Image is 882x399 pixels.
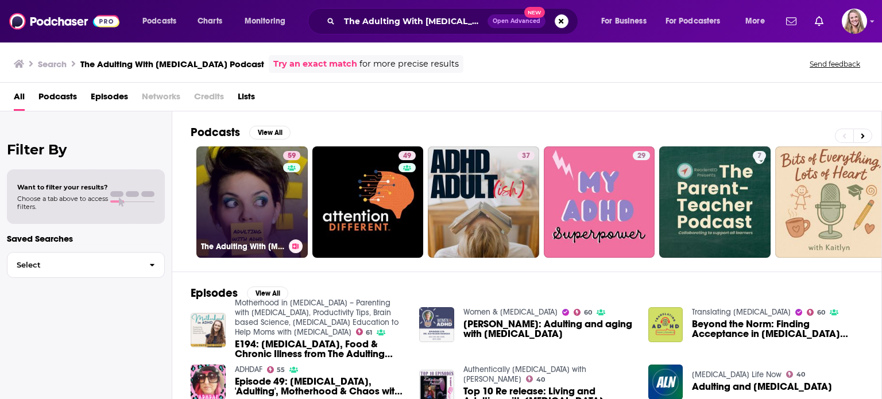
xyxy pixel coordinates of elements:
[14,87,25,111] a: All
[403,150,411,162] span: 49
[91,87,128,111] a: Episodes
[666,13,721,29] span: For Podcasters
[339,12,488,30] input: Search podcasts, credits, & more...
[356,328,373,335] a: 61
[782,11,801,31] a: Show notifications dropdown
[659,146,771,258] a: 7
[80,59,264,69] h3: The Adulting With [MEDICAL_DATA] Podcast
[463,307,558,317] a: Women & ADHD
[201,242,284,251] h3: The Adulting With [MEDICAL_DATA] Podcast
[7,261,140,269] span: Select
[648,307,683,342] img: Beyond the Norm: Finding Acceptance in ADHD Adulting
[235,377,406,396] span: Episode 49: [MEDICAL_DATA], 'Adulting', Motherhood & Chaos with [PERSON_NAME]
[488,14,546,28] button: Open AdvancedNew
[658,12,737,30] button: open menu
[194,87,224,111] span: Credits
[692,319,863,339] span: Beyond the Norm: Finding Acceptance in [MEDICAL_DATA] Adulting
[574,309,592,316] a: 60
[786,371,805,378] a: 40
[692,307,791,317] a: Translating ADHD
[190,12,229,30] a: Charts
[428,146,539,258] a: 37
[7,252,165,278] button: Select
[191,286,238,300] h2: Episodes
[235,377,406,396] a: Episode 49: ADHD, 'Adulting', Motherhood & Chaos with Stacey Heale
[526,375,545,382] a: 40
[757,150,761,162] span: 7
[524,7,545,18] span: New
[601,13,647,29] span: For Business
[235,339,406,359] span: E194: [MEDICAL_DATA], Food & Chronic Illness from The Adulting With [MEDICAL_DATA] Podcast with G...
[191,125,291,140] a: PodcastsView All
[753,151,766,160] a: 7
[366,330,372,335] span: 61
[191,313,226,348] img: E194: ADHD, Food & Chronic Illness from The Adulting With ADHD Podcast with Guest Host Sarah Synd...
[544,146,655,258] a: 29
[536,377,545,382] span: 40
[817,310,825,315] span: 60
[463,365,586,384] a: Authentically ADHD with Carmen
[237,12,300,30] button: open menu
[692,382,832,392] a: Adulting and ADHD
[17,183,108,191] span: Want to filter your results?
[142,13,176,29] span: Podcasts
[522,150,530,162] span: 37
[796,372,805,377] span: 40
[191,125,240,140] h2: Podcasts
[842,9,867,34] button: Show profile menu
[493,18,540,24] span: Open Advanced
[399,151,416,160] a: 49
[134,12,191,30] button: open menu
[249,126,291,140] button: View All
[17,195,108,211] span: Choose a tab above to access filters.
[692,370,782,379] a: ADHD Life Now
[7,233,165,244] p: Saved Searches
[267,366,285,373] a: 55
[142,87,180,111] span: Networks
[692,382,832,392] span: Adulting and [MEDICAL_DATA]
[238,87,255,111] a: Lists
[810,11,828,31] a: Show notifications dropdown
[288,150,296,162] span: 59
[9,10,119,32] img: Podchaser - Follow, Share and Rate Podcasts
[584,310,592,315] span: 60
[245,13,285,29] span: Monitoring
[593,12,661,30] button: open menu
[247,286,288,300] button: View All
[38,87,77,111] a: Podcasts
[359,57,459,71] span: for more precise results
[419,307,454,342] img: Dr. Kathleen Nadeau: Adulting and aging with ADHD
[842,9,867,34] img: User Profile
[637,150,645,162] span: 29
[235,298,399,337] a: Motherhood in ADHD – Parenting with ADHD, Productivity Tips, Brain based Science, Attention Defic...
[842,9,867,34] span: Logged in as KirstinPitchPR
[737,12,779,30] button: open menu
[807,309,825,316] a: 60
[235,365,262,374] a: ADHDAF
[235,339,406,359] a: E194: ADHD, Food & Chronic Illness from The Adulting With ADHD Podcast with Guest Host Sarah Synd...
[692,319,863,339] a: Beyond the Norm: Finding Acceptance in ADHD Adulting
[283,151,300,160] a: 59
[7,141,165,158] h2: Filter By
[191,286,288,300] a: EpisodesView All
[463,319,635,339] a: Dr. Kathleen Nadeau: Adulting and aging with ADHD
[517,151,535,160] a: 37
[745,13,765,29] span: More
[273,57,357,71] a: Try an exact match
[38,59,67,69] h3: Search
[633,151,650,160] a: 29
[196,146,308,258] a: 59The Adulting With [MEDICAL_DATA] Podcast
[463,319,635,339] span: [PERSON_NAME]: Adulting and aging with [MEDICAL_DATA]
[198,13,222,29] span: Charts
[277,367,285,373] span: 55
[806,59,864,69] button: Send feedback
[312,146,424,258] a: 49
